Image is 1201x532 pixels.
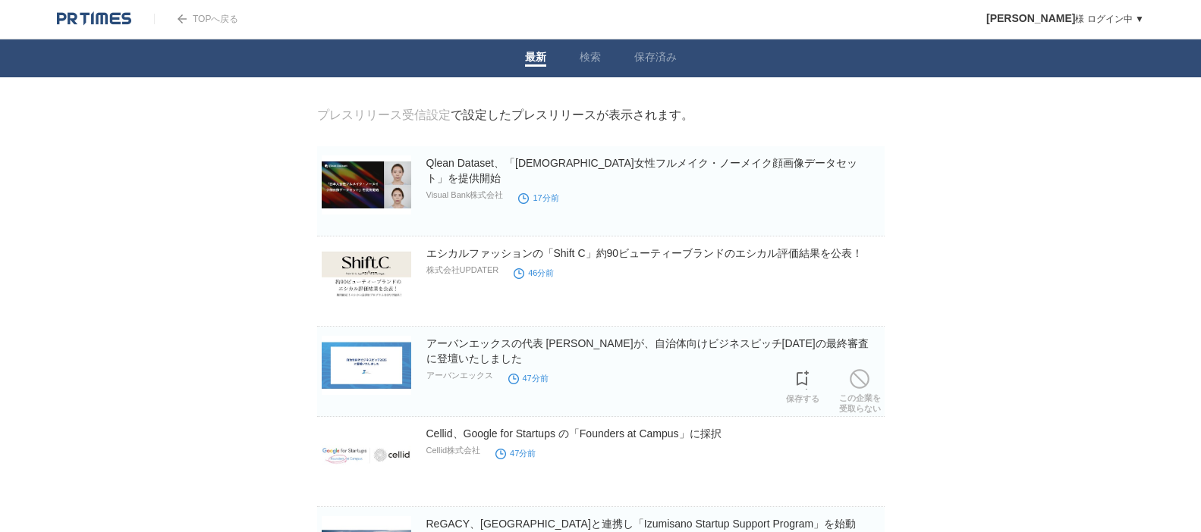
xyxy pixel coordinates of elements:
img: arrow.png [178,14,187,23]
time: 47分前 [508,374,549,383]
a: 保存済み [634,51,677,67]
p: 株式会社UPDATER [426,264,499,276]
a: この企業を受取らない [839,365,881,414]
a: Qlean Dataset、「[DEMOGRAPHIC_DATA]女性フルメイク・ノーメイク顔画像データセット」を提供開始 [426,157,857,184]
div: で設定したプレスリリースが表示されます。 [317,108,693,124]
a: ReGACY、[GEOGRAPHIC_DATA]と連携し「Izumisano Startup Support Program」を始動 [426,518,857,530]
img: アーバンエックスの代表 前田が、自治体向けビジネスピッチ2025の最終審査に登壇いたしました [322,336,411,395]
p: Visual Bank株式会社 [426,189,504,201]
img: エシカルファッションの「Shift C」約90ビューティーブランドのエシカル評価結果を公表！ [322,246,411,305]
a: TOPへ戻る [154,14,238,24]
a: プレスリリース受信設定 [317,108,451,121]
a: 検索 [580,51,601,67]
img: Cellid、Google for Startups の「Founders at Campus」に採択 [322,426,411,485]
a: 最新 [525,51,546,67]
a: アーバンエックスの代表 [PERSON_NAME]が、自治体向けビジネスピッチ[DATE]の最終審査に登壇いたしました [426,337,869,365]
img: Qlean Dataset、「日本人女性フルメイク・ノーメイク顔画像データセット」を提供開始 [322,155,411,214]
p: Cellid株式会社 [426,445,481,456]
a: エシカルファッションの「Shift C」約90ビューティーブランドのエシカル評価結果を公表！ [426,247,863,259]
span: [PERSON_NAME] [986,12,1075,24]
time: 17分前 [518,193,558,202]
img: logo.png [57,11,131,27]
a: [PERSON_NAME]様 ログイン中 ▼ [986,14,1144,24]
time: 46分前 [514,268,554,277]
time: 47分前 [495,449,536,458]
p: アーバンエックス [426,370,493,381]
a: Cellid、Google for Startups の「Founders at Campus」に採択 [426,427,722,440]
a: 保存する [786,366,819,404]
